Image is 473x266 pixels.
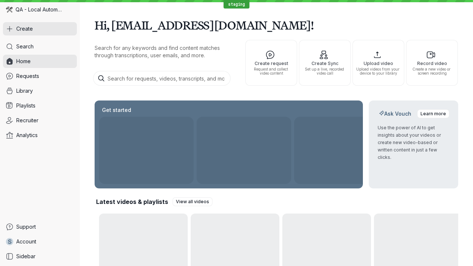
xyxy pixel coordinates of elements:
h2: Get started [101,106,133,114]
p: Search for any keywords and find content matches through transcriptions, user emails, and more. [95,44,232,59]
span: Playlists [16,102,35,109]
a: Library [3,84,77,98]
a: View all videos [173,197,212,206]
span: Search [16,43,34,50]
span: Library [16,87,33,95]
a: Requests [3,69,77,83]
span: Learn more [421,110,446,117]
span: Analytics [16,132,38,139]
h2: Ask Vouch [378,110,413,117]
span: Upload videos from your device to your library [356,67,401,75]
button: Create SyncSet up a live, recorded video call [299,40,351,86]
div: QA - Local Automation [3,3,77,16]
span: Create Sync [302,61,347,66]
button: Record videoCreate a new video or screen recording [406,40,458,86]
a: sAccount [3,235,77,248]
a: Recruiter [3,114,77,127]
a: Support [3,220,77,233]
a: Search [3,40,77,53]
p: Use the power of AI to get insights about your videos or create new video-based or written conten... [378,124,449,161]
span: View all videos [176,198,209,205]
span: Support [16,223,36,231]
span: s [8,238,12,245]
span: Upload video [356,61,401,66]
span: Create a new video or screen recording [409,67,455,75]
a: Home [3,55,77,68]
input: Search for requests, videos, transcripts, and more... [93,71,231,86]
span: QA - Local Automation [16,6,63,13]
a: Sidebar [3,250,77,263]
a: Playlists [3,99,77,112]
img: QA - Local Automation avatar [6,6,13,13]
span: Set up a live, recorded video call [302,67,347,75]
span: Record video [409,61,455,66]
h2: Latest videos & playlists [96,198,168,206]
span: Create [16,25,33,33]
button: Create [3,22,77,35]
span: Create request [249,61,294,66]
span: Sidebar [16,253,35,260]
button: Create requestRequest and collect video content [245,40,297,86]
span: Requests [16,72,39,80]
button: Upload videoUpload videos from your device to your library [353,40,404,86]
span: Account [16,238,36,245]
a: Learn more [417,109,449,118]
a: Analytics [3,129,77,142]
h1: Hi, [EMAIL_ADDRESS][DOMAIN_NAME]! [95,15,458,35]
span: Request and collect video content [249,67,294,75]
span: Recruiter [16,117,38,124]
span: Home [16,58,31,65]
